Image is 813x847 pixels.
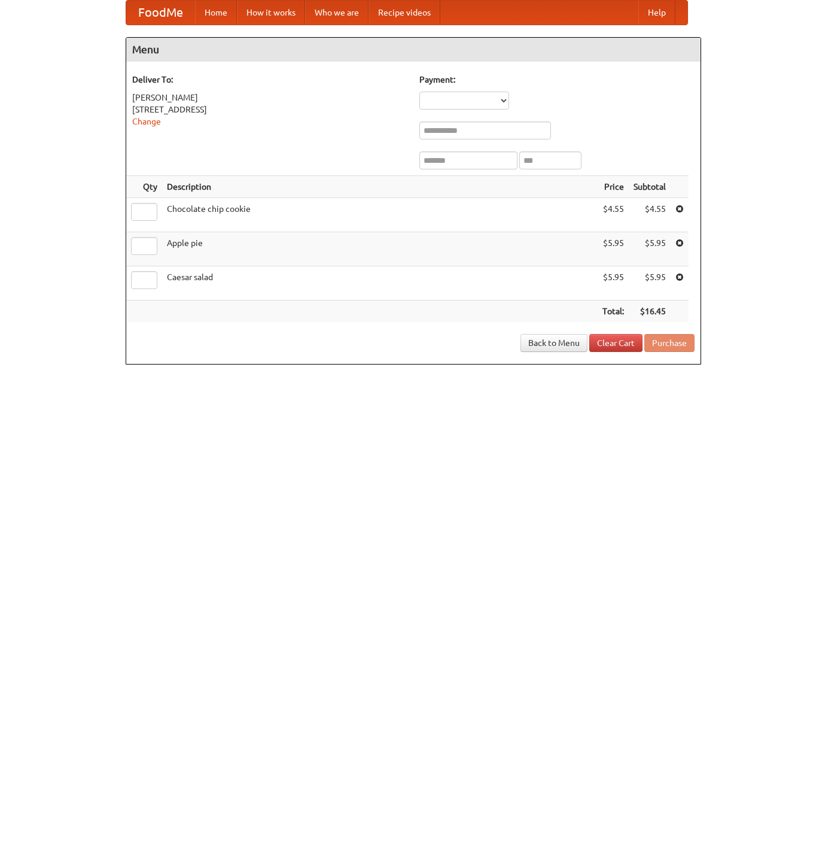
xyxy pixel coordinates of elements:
[162,266,598,300] td: Caesar salad
[598,266,629,300] td: $5.95
[629,198,671,232] td: $4.55
[132,92,407,104] div: [PERSON_NAME]
[162,176,598,198] th: Description
[162,198,598,232] td: Chocolate chip cookie
[419,74,695,86] h5: Payment:
[589,334,643,352] a: Clear Cart
[162,232,598,266] td: Apple pie
[126,1,195,25] a: FoodMe
[237,1,305,25] a: How it works
[629,176,671,198] th: Subtotal
[195,1,237,25] a: Home
[644,334,695,352] button: Purchase
[629,266,671,300] td: $5.95
[598,176,629,198] th: Price
[305,1,369,25] a: Who we are
[598,232,629,266] td: $5.95
[520,334,587,352] a: Back to Menu
[629,232,671,266] td: $5.95
[638,1,675,25] a: Help
[132,104,407,116] div: [STREET_ADDRESS]
[369,1,440,25] a: Recipe videos
[132,117,161,126] a: Change
[598,300,629,323] th: Total:
[629,300,671,323] th: $16.45
[126,38,701,62] h4: Menu
[126,176,162,198] th: Qty
[598,198,629,232] td: $4.55
[132,74,407,86] h5: Deliver To:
